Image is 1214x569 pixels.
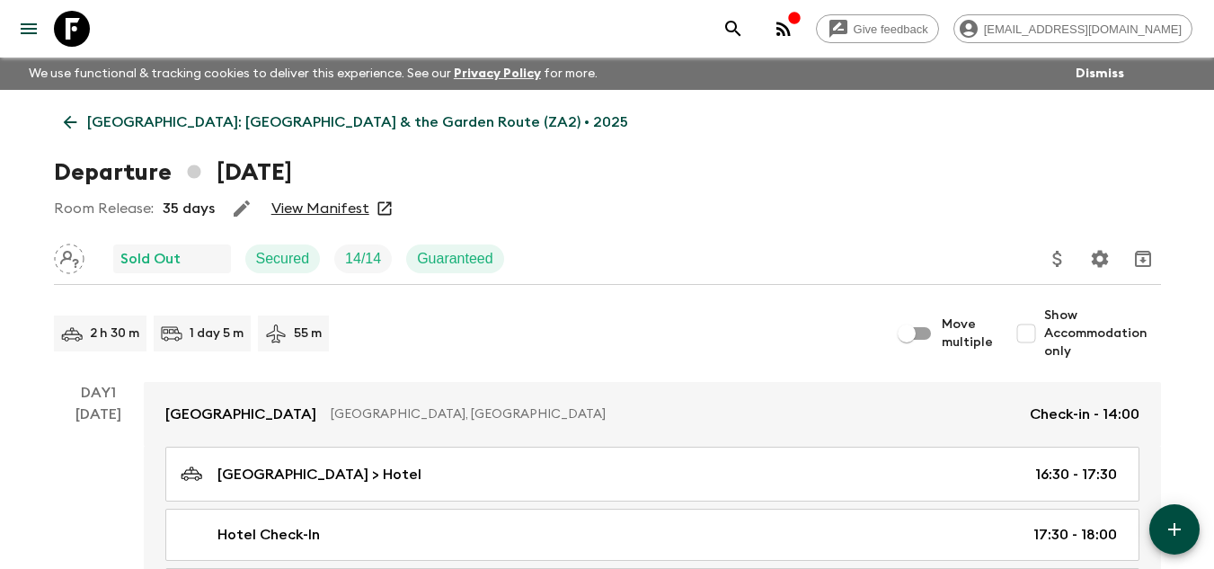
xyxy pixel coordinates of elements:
[345,248,381,270] p: 14 / 14
[54,382,144,404] p: Day 1
[54,249,84,263] span: Assign pack leader
[334,244,392,273] div: Trip Fill
[271,200,369,218] a: View Manifest
[454,67,541,80] a: Privacy Policy
[190,325,244,342] p: 1 day 5 m
[245,244,321,273] div: Secured
[87,111,628,133] p: [GEOGRAPHIC_DATA]: [GEOGRAPHIC_DATA] & the Garden Route (ZA2) • 2025
[54,198,154,219] p: Room Release:
[844,22,938,36] span: Give feedback
[1030,404,1139,425] p: Check-in - 14:00
[1035,464,1117,485] p: 16:30 - 17:30
[417,248,493,270] p: Guaranteed
[331,405,1015,423] p: [GEOGRAPHIC_DATA], [GEOGRAPHIC_DATA]
[120,248,181,270] p: Sold Out
[715,11,751,47] button: search adventures
[816,14,939,43] a: Give feedback
[953,14,1192,43] div: [EMAIL_ADDRESS][DOMAIN_NAME]
[1082,241,1118,277] button: Settings
[294,325,322,342] p: 55 m
[1071,61,1129,86] button: Dismiss
[256,248,310,270] p: Secured
[165,447,1139,502] a: [GEOGRAPHIC_DATA] > Hotel16:30 - 17:30
[1033,524,1117,546] p: 17:30 - 18:00
[163,198,215,219] p: 35 days
[1044,307,1161,360] span: Show Accommodation only
[54,104,638,140] a: [GEOGRAPHIC_DATA]: [GEOGRAPHIC_DATA] & the Garden Route (ZA2) • 2025
[165,404,316,425] p: [GEOGRAPHIC_DATA]
[165,509,1139,561] a: Hotel Check-In17:30 - 18:00
[22,58,605,90] p: We use functional & tracking cookies to deliver this experience. See our for more.
[217,524,320,546] p: Hotel Check-In
[974,22,1192,36] span: [EMAIL_ADDRESS][DOMAIN_NAME]
[144,382,1161,447] a: [GEOGRAPHIC_DATA][GEOGRAPHIC_DATA], [GEOGRAPHIC_DATA]Check-in - 14:00
[942,316,994,351] span: Move multiple
[1040,241,1076,277] button: Update Price, Early Bird Discount and Costs
[217,464,421,485] p: [GEOGRAPHIC_DATA] > Hotel
[54,155,292,191] h1: Departure [DATE]
[90,325,139,342] p: 2 h 30 m
[11,11,47,47] button: menu
[1125,241,1161,277] button: Archive (Completed, Cancelled or Unsynced Departures only)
